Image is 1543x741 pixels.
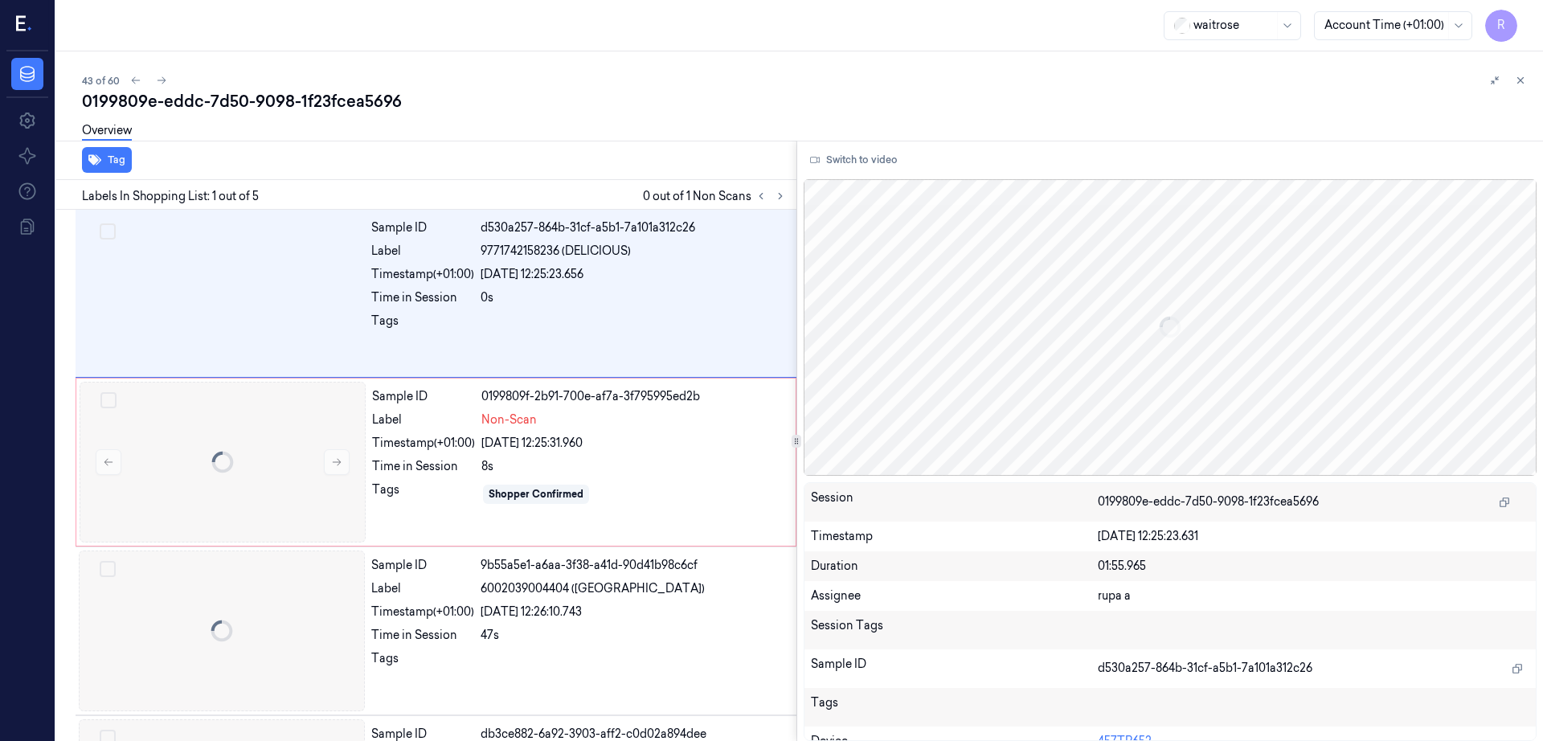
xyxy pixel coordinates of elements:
div: [DATE] 12:25:23.631 [1098,528,1529,545]
div: Assignee [811,587,1099,604]
div: Sample ID [371,219,474,236]
div: Session Tags [811,617,1099,643]
div: [DATE] 12:25:31.960 [481,435,786,452]
div: Label [371,580,474,597]
div: Timestamp (+01:00) [371,604,474,620]
div: 0199809e-eddc-7d50-9098-1f23fcea5696 [82,90,1530,113]
button: Select row [100,561,116,577]
div: [DATE] 12:26:10.743 [481,604,787,620]
span: 43 of 60 [82,74,120,88]
div: 01:55.965 [1098,558,1529,575]
div: Time in Session [371,289,474,306]
div: 0199809f-2b91-700e-af7a-3f795995ed2b [481,388,786,405]
div: Shopper Confirmed [489,487,583,502]
div: [DATE] 12:25:23.656 [481,266,787,283]
div: Sample ID [811,656,1099,682]
div: Timestamp [811,528,1099,545]
div: Time in Session [372,458,475,475]
button: Select row [100,392,117,408]
div: 47s [481,627,787,644]
div: Timestamp (+01:00) [371,266,474,283]
span: 0199809e-eddc-7d50-9098-1f23fcea5696 [1098,493,1319,510]
div: Session [811,489,1099,515]
span: 0 out of 1 Non Scans [643,186,790,206]
div: Timestamp (+01:00) [372,435,475,452]
div: Duration [811,558,1099,575]
div: 9b55a5e1-a6aa-3f38-a41d-90d41b98c6cf [481,557,787,574]
div: Label [371,243,474,260]
button: Select row [100,223,116,239]
div: Label [372,411,475,428]
div: Sample ID [371,557,474,574]
span: 6002039004404 ([GEOGRAPHIC_DATA]) [481,580,705,597]
div: Tags [811,694,1099,720]
div: Sample ID [372,388,475,405]
div: 8s [481,458,786,475]
span: Non-Scan [481,411,537,428]
div: d530a257-864b-31cf-a5b1-7a101a312c26 [481,219,787,236]
div: Tags [372,481,475,507]
span: 9771742158236 (DELICIOUS) [481,243,631,260]
div: Tags [371,313,474,338]
div: Tags [371,650,474,676]
button: R [1485,10,1517,42]
span: d530a257-864b-31cf-a5b1-7a101a312c26 [1098,660,1312,677]
button: Switch to video [804,147,904,173]
span: Labels In Shopping List: 1 out of 5 [82,188,259,205]
div: 0s [481,289,787,306]
div: Time in Session [371,627,474,644]
a: Overview [82,122,132,141]
button: Tag [82,147,132,173]
div: rupa a [1098,587,1529,604]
